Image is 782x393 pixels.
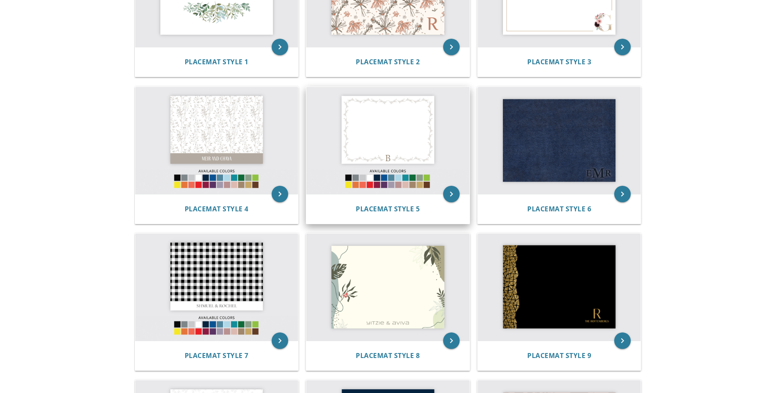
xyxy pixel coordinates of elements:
[527,351,591,360] span: Placemat Style 9
[356,205,420,213] a: Placemat Style 5
[356,352,420,360] a: Placemat Style 8
[356,204,420,213] span: Placemat Style 5
[272,186,288,202] a: keyboard_arrow_right
[306,234,470,341] img: Placemat Style 8
[443,39,460,55] a: keyboard_arrow_right
[356,351,420,360] span: Placemat Style 8
[527,205,591,213] a: Placemat Style 6
[614,332,631,349] a: keyboard_arrow_right
[356,57,420,66] span: Placemat Style 2
[614,186,631,202] a: keyboard_arrow_right
[527,352,591,360] a: Placemat Style 9
[356,58,420,66] a: Placemat Style 2
[527,58,591,66] a: Placemat Style 3
[614,39,631,55] a: keyboard_arrow_right
[478,234,641,341] img: Placemat Style 9
[478,87,641,194] img: Placemat Style 6
[185,351,249,360] span: Placemat Style 7
[443,186,460,202] a: keyboard_arrow_right
[185,204,249,213] span: Placemat Style 4
[185,352,249,360] a: Placemat Style 7
[135,234,298,341] img: Placemat Style 7
[185,205,249,213] a: Placemat Style 4
[185,57,249,66] span: Placemat Style 1
[527,57,591,66] span: Placemat Style 3
[306,87,470,194] img: Placemat Style 5
[135,87,298,194] img: Placemat Style 4
[272,332,288,349] a: keyboard_arrow_right
[272,39,288,55] a: keyboard_arrow_right
[527,204,591,213] span: Placemat Style 6
[443,332,460,349] a: keyboard_arrow_right
[185,58,249,66] a: Placemat Style 1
